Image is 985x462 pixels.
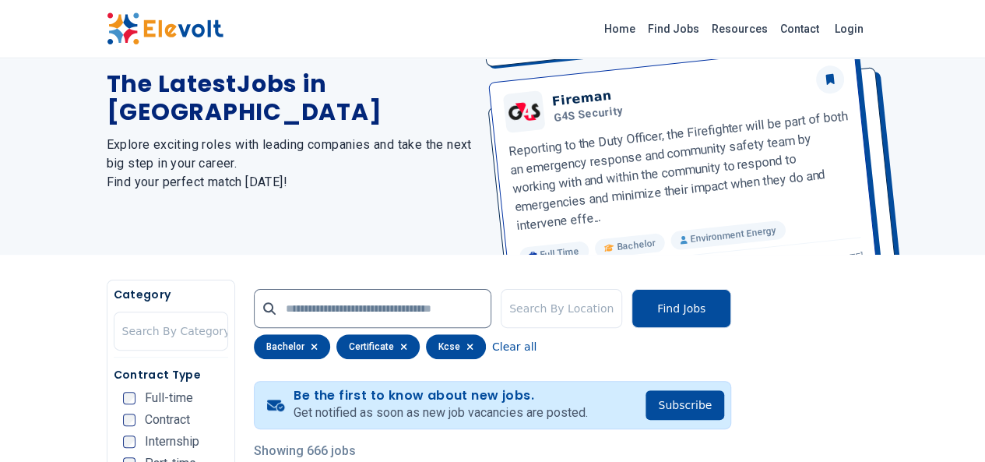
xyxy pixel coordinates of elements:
button: Find Jobs [631,289,731,328]
h5: Contract Type [114,367,228,383]
img: Elevolt [107,12,223,45]
h4: Be the first to know about new jobs. [294,388,587,404]
a: Resources [705,16,774,41]
button: Subscribe [646,390,724,420]
input: Contract [123,414,135,426]
p: Get notified as soon as new job vacancies are posted. [294,404,587,422]
div: kcse [426,334,486,359]
div: certificate [336,334,420,359]
input: Internship [123,436,135,448]
a: Contact [774,16,825,41]
div: bachelor [254,334,330,359]
p: Showing 666 jobs [254,442,731,460]
span: Full-time [145,392,193,404]
span: Contract [145,414,190,426]
span: Internship [145,436,199,448]
h5: Category [114,287,228,302]
input: Full-time [123,392,135,404]
a: Login [825,13,873,44]
a: Home [598,16,642,41]
h2: Explore exciting roles with leading companies and take the next big step in your career. Find you... [107,136,474,192]
iframe: Chat Widget [907,387,985,462]
h1: The Latest Jobs in [GEOGRAPHIC_DATA] [107,70,474,126]
a: Find Jobs [642,16,705,41]
button: Clear all [492,334,536,359]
